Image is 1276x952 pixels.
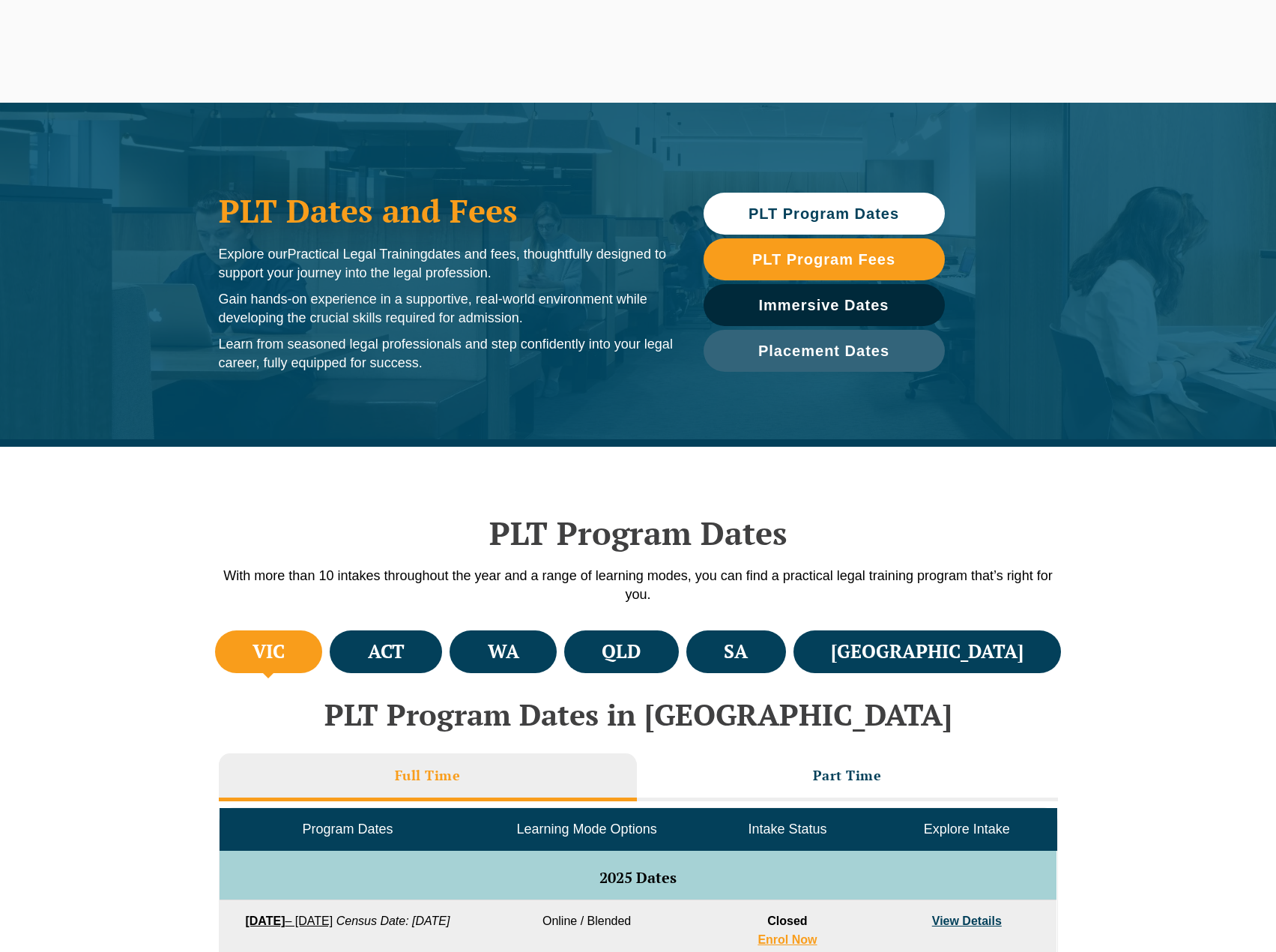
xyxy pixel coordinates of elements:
[488,639,519,664] h4: WA
[599,867,677,888] span: 2025 Dates
[758,343,889,358] span: Placement Dates
[517,822,657,837] span: Learning Mode Options
[748,822,826,837] span: Intake Status
[395,767,461,784] h3: Full Time
[704,284,945,326] a: Immersive Dates
[219,290,674,328] p: Gain hands-on experience in a supportive, real-world environment while developing the crucial ski...
[749,206,899,221] span: PLT Program Dates
[288,247,428,262] span: Practical Legal Training
[831,639,1023,664] h4: [GEOGRAPHIC_DATA]
[602,639,641,664] h4: QLD
[302,822,393,837] span: Program Dates
[336,915,450,927] em: Census Date: [DATE]
[932,915,1002,927] a: View Details
[767,915,807,927] span: Closed
[219,245,674,283] p: Explore our dates and fees, thoughtfully designed to support your journey into the legal profession.
[219,335,674,373] p: Learn from seasoned legal professionals and step confidently into your legal career, fully equipp...
[813,767,882,784] h3: Part Time
[758,933,817,946] a: Enrol Now
[704,330,945,372] a: Placement Dates
[724,639,748,664] h4: SA
[752,252,895,267] span: PLT Program Fees
[211,514,1065,552] h2: PLT Program Dates
[219,192,674,229] h1: PLT Dates and Fees
[704,238,945,280] a: PLT Program Fees
[211,567,1065,604] p: With more than 10 intakes throughout the year and a range of learning modes, you can find a pract...
[759,298,889,313] span: Immersive Dates
[704,193,945,235] a: PLT Program Dates
[245,915,333,927] a: [DATE]– [DATE]
[253,639,285,664] h4: VIC
[368,639,405,664] h4: ACT
[924,822,1010,837] span: Explore Intake
[211,698,1065,731] h2: PLT Program Dates in [GEOGRAPHIC_DATA]
[245,915,285,927] strong: [DATE]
